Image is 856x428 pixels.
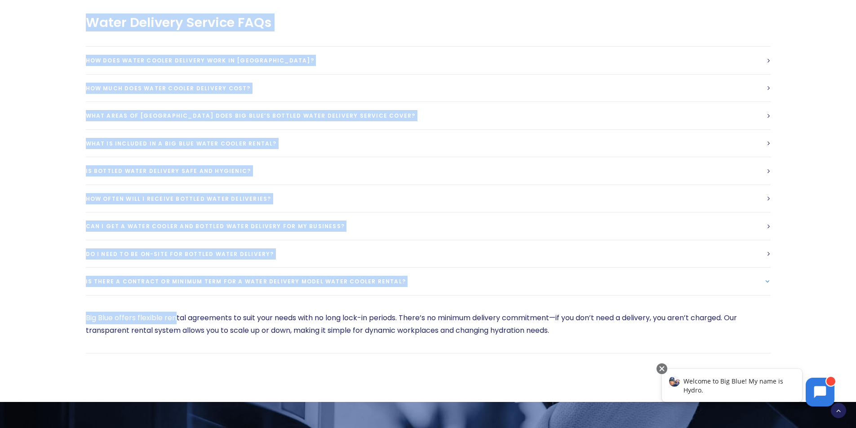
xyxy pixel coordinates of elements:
span: What is included in a Big Blue Water cooler rental? [86,140,277,147]
a: How much does water cooler delivery cost? [86,75,771,102]
p: Big Blue offers flexible rental agreements to suit your needs with no long lock-in periods. There... [86,312,771,337]
iframe: Chatbot [652,362,843,415]
span: Do I need to be on-site for bottled water delivery? [86,250,274,258]
a: How does water cooler delivery work in [GEOGRAPHIC_DATA]? [86,47,771,74]
a: How often will I receive bottled water deliveries? [86,185,771,212]
span: Can I get a water cooler and bottled water delivery for my business? [86,222,345,230]
span: Is bottled water delivery safe and hygienic? [86,167,251,175]
a: Is there a contract or minimum term for a water delivery model water cooler rental? [86,268,771,295]
a: What is included in a Big Blue Water cooler rental? [86,130,771,157]
a: What areas of [GEOGRAPHIC_DATA] does Big Blue’s bottled water delivery service cover? [86,102,771,129]
span: Is there a contract or minimum term for a water delivery model water cooler rental? [86,278,406,285]
a: Is bottled water delivery safe and hygienic? [86,157,771,185]
a: Can I get a water cooler and bottled water delivery for my business? [86,212,771,240]
span: How much does water cooler delivery cost? [86,84,251,92]
span: Water Delivery Service FAQs [86,15,271,31]
span: What areas of [GEOGRAPHIC_DATA] does Big Blue’s bottled water delivery service cover? [86,112,416,119]
a: Do I need to be on-site for bottled water delivery? [86,240,771,268]
span: How often will I receive bottled water deliveries? [86,195,271,203]
span: How does water cooler delivery work in [GEOGRAPHIC_DATA]? [86,57,314,64]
